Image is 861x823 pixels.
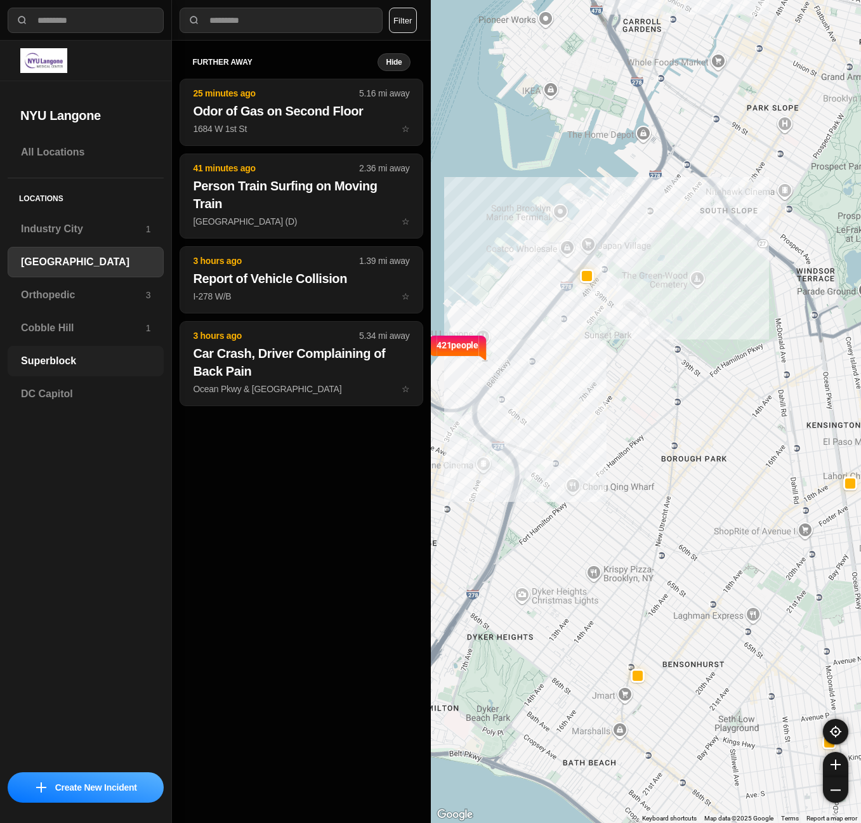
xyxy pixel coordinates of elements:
[427,333,437,361] img: notch
[437,338,478,366] p: 421 people
[193,102,409,120] h2: Odor of Gas on Second Floor
[21,145,150,160] h3: All Locations
[8,313,164,343] a: Cobble Hill1
[21,320,146,336] h3: Cobble Hill
[359,329,409,342] p: 5.34 mi away
[8,280,164,310] a: Orthopedic3
[642,814,697,823] button: Keyboard shortcuts
[193,87,359,100] p: 25 minutes ago
[20,107,151,124] h2: NYU Langone
[180,154,423,239] button: 41 minutes ago2.36 mi awayPerson Train Surfing on Moving Train[GEOGRAPHIC_DATA] (D)star
[831,760,841,770] img: zoom-in
[478,333,488,361] img: notch
[21,386,150,402] h3: DC Capitol
[193,329,359,342] p: 3 hours ago
[704,815,773,822] span: Map data ©2025 Google
[20,48,67,73] img: logo
[359,254,409,267] p: 1.39 mi away
[831,785,841,795] img: zoom-out
[193,215,409,228] p: [GEOGRAPHIC_DATA] (D)
[8,214,164,244] a: Industry City1
[378,53,410,71] button: Hide
[806,815,857,822] a: Report a map error
[830,726,841,737] img: recenter
[823,752,848,777] button: zoom-in
[55,781,137,794] p: Create New Incident
[21,221,146,237] h3: Industry City
[193,270,409,287] h2: Report of Vehicle Collision
[180,123,423,134] a: 25 minutes ago5.16 mi awayOdor of Gas on Second Floor1684 W 1st Ststar
[180,321,423,406] button: 3 hours ago5.34 mi awayCar Crash, Driver Complaining of Back PainOcean Pkwy & [GEOGRAPHIC_DATA]star
[8,346,164,376] a: Superblock
[16,14,29,27] img: search
[193,254,359,267] p: 3 hours ago
[146,223,151,235] p: 1
[21,287,146,303] h3: Orthopedic
[180,383,423,394] a: 3 hours ago5.34 mi awayCar Crash, Driver Complaining of Back PainOcean Pkwy & [GEOGRAPHIC_DATA]star
[193,383,409,395] p: Ocean Pkwy & [GEOGRAPHIC_DATA]
[36,782,46,793] img: icon
[8,178,164,214] h5: Locations
[434,807,476,823] img: Google
[8,379,164,409] a: DC Capitol
[8,772,164,803] button: iconCreate New Incident
[180,291,423,301] a: 3 hours ago1.39 mi awayReport of Vehicle CollisionI-278 W/Bstar
[193,122,409,135] p: 1684 W 1st St
[402,291,410,301] span: star
[823,719,848,744] button: recenter
[180,246,423,313] button: 3 hours ago1.39 mi awayReport of Vehicle CollisionI-278 W/Bstar
[402,124,410,134] span: star
[386,57,402,67] small: Hide
[180,79,423,146] button: 25 minutes ago5.16 mi awayOdor of Gas on Second Floor1684 W 1st Ststar
[823,777,848,803] button: zoom-out
[359,162,409,174] p: 2.36 mi away
[402,216,410,227] span: star
[21,254,150,270] h3: [GEOGRAPHIC_DATA]
[192,57,378,67] h5: further away
[434,807,476,823] a: Open this area in Google Maps (opens a new window)
[21,353,150,369] h3: Superblock
[781,815,799,822] a: Terms
[146,289,151,301] p: 3
[402,384,410,394] span: star
[146,322,151,334] p: 1
[193,290,409,303] p: I-278 W/B
[193,345,409,380] h2: Car Crash, Driver Complaining of Back Pain
[193,177,409,213] h2: Person Train Surfing on Moving Train
[389,8,417,33] button: Filter
[8,137,164,168] a: All Locations
[359,87,409,100] p: 5.16 mi away
[8,247,164,277] a: [GEOGRAPHIC_DATA]
[188,14,200,27] img: search
[193,162,359,174] p: 41 minutes ago
[180,216,423,227] a: 41 minutes ago2.36 mi awayPerson Train Surfing on Moving Train[GEOGRAPHIC_DATA] (D)star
